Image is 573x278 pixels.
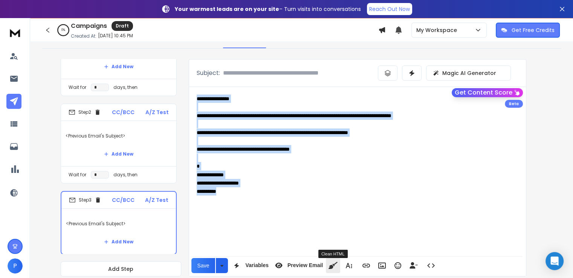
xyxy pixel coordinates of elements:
[244,262,270,269] span: Variables
[286,262,324,269] span: Preview Email
[505,100,523,108] div: Beta
[113,84,138,90] p: days, then
[191,258,215,273] button: Save
[512,26,555,34] p: Get Free Credits
[61,104,177,183] li: Step2CC/BCCA/Z Test<Previous Email's Subject>Add NewWait fordays, then
[98,147,139,162] button: Add New
[175,5,279,13] strong: Your warmest leads are on your site
[318,250,348,258] div: Clean HTML
[367,3,412,15] a: Reach Out Now
[424,258,438,273] button: Code View
[545,252,564,270] div: Open Intercom Messenger
[229,258,270,273] button: Variables
[175,5,361,13] p: – Turn visits into conversations
[69,172,86,178] p: Wait for
[391,258,405,273] button: Emoticons
[8,26,23,40] img: logo
[98,33,133,39] p: [DATE] 10:45 PM
[61,28,65,32] p: 0 %
[71,21,107,31] h1: Campaigns
[61,191,177,255] li: Step3CC/BCCA/Z Test<Previous Email's Subject>Add New
[61,261,181,276] button: Add Step
[197,69,220,78] p: Subject:
[359,258,373,273] button: Insert Link (Ctrl+K)
[145,196,168,204] p: A/Z Test
[452,88,523,97] button: Get Content Score
[66,125,172,147] p: <Previous Email's Subject>
[426,66,511,81] button: Magic AI Generator
[69,197,101,203] div: Step 3
[66,213,171,234] p: <Previous Email's Subject>
[369,5,410,13] p: Reach Out Now
[8,258,23,273] button: P
[112,21,133,31] div: Draft
[342,258,356,273] button: More Text
[145,108,169,116] p: A/Z Test
[375,258,389,273] button: Insert Image (Ctrl+P)
[272,258,324,273] button: Preview Email
[113,172,138,178] p: days, then
[496,23,560,38] button: Get Free Credits
[112,108,134,116] p: CC/BCC
[71,33,96,39] p: Created At:
[98,59,139,74] button: Add New
[112,196,134,204] p: CC/BCC
[442,69,496,77] p: Magic AI Generator
[416,26,460,34] p: My Workspace
[69,84,86,90] p: Wait for
[406,258,421,273] button: Insert Unsubscribe Link
[69,109,101,116] div: Step 2
[98,234,139,249] button: Add New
